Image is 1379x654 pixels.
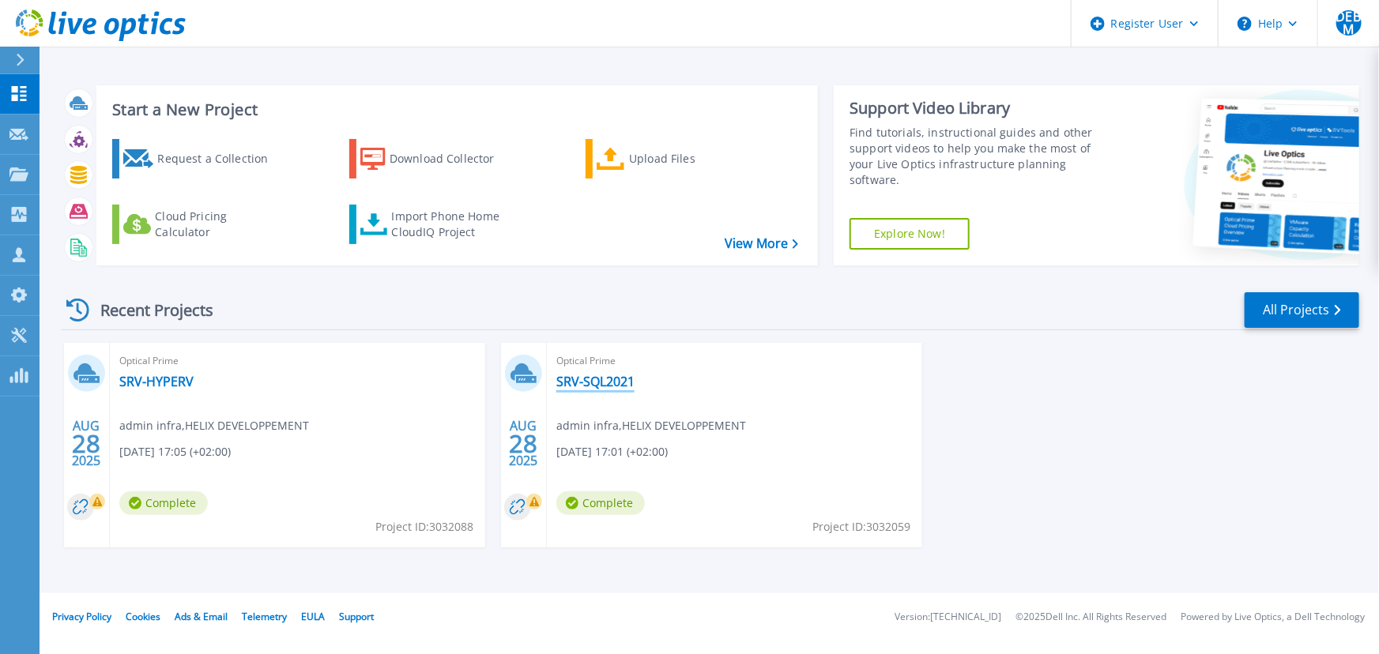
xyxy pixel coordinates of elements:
li: © 2025 Dell Inc. All Rights Reserved [1015,612,1166,622]
div: AUG 2025 [508,415,538,472]
div: Cloud Pricing Calculator [155,209,281,240]
span: Project ID: 3032088 [375,518,473,536]
span: 28 [509,437,537,450]
span: [DATE] 17:01 (+02:00) [556,443,668,460]
h3: Start a New Project [112,101,797,118]
div: Upload Files [629,143,755,175]
a: Request a Collection [112,139,288,179]
span: DEBM [1336,10,1362,36]
a: Support [339,610,374,623]
div: Request a Collection [157,143,284,175]
div: AUG 2025 [71,415,101,472]
li: Version: [TECHNICAL_ID] [895,612,1001,622]
span: Complete [119,491,208,515]
div: Download Collector [390,143,516,175]
span: admin infra , HELIX DEVELOPPEMENT [556,417,746,434]
span: Complete [556,491,645,515]
a: Ads & Email [175,610,228,623]
a: EULA [301,610,325,623]
a: Upload Files [586,139,762,179]
a: Privacy Policy [52,610,111,623]
span: [DATE] 17:05 (+02:00) [119,443,231,460]
div: Support Video Library [850,98,1116,118]
a: View More [725,236,798,251]
a: SRV-HYPERV [119,374,194,389]
div: Recent Projects [61,291,235,329]
a: SRV-SQL2021 [556,374,635,389]
div: Find tutorials, instructional guides and other support videos to help you make the most of your L... [850,125,1116,188]
span: Project ID: 3032059 [812,518,910,536]
span: 28 [72,437,100,450]
a: Cloud Pricing Calculator [112,205,288,244]
a: Cookies [126,610,160,623]
a: Telemetry [242,610,287,623]
span: Optical Prime [119,352,476,370]
span: admin infra , HELIX DEVELOPPEMENT [119,417,309,434]
div: Import Phone Home CloudIQ Project [392,209,515,240]
li: Powered by Live Optics, a Dell Technology [1181,612,1365,622]
a: Explore Now! [850,218,970,250]
a: Download Collector [349,139,526,179]
span: Optical Prime [556,352,913,370]
a: All Projects [1245,292,1359,328]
